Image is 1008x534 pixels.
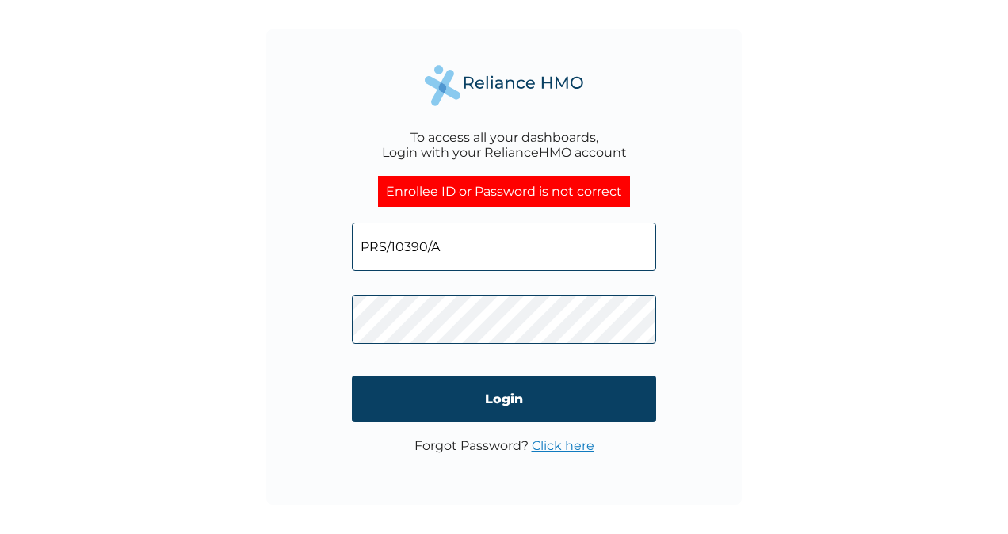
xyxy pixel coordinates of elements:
[532,438,594,453] a: Click here
[425,65,583,105] img: Reliance Health's Logo
[378,176,630,207] div: Enrollee ID or Password is not correct
[382,130,627,160] div: To access all your dashboards, Login with your RelianceHMO account
[352,223,656,271] input: Email address or HMO ID
[414,438,594,453] p: Forgot Password?
[352,376,656,422] input: Login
